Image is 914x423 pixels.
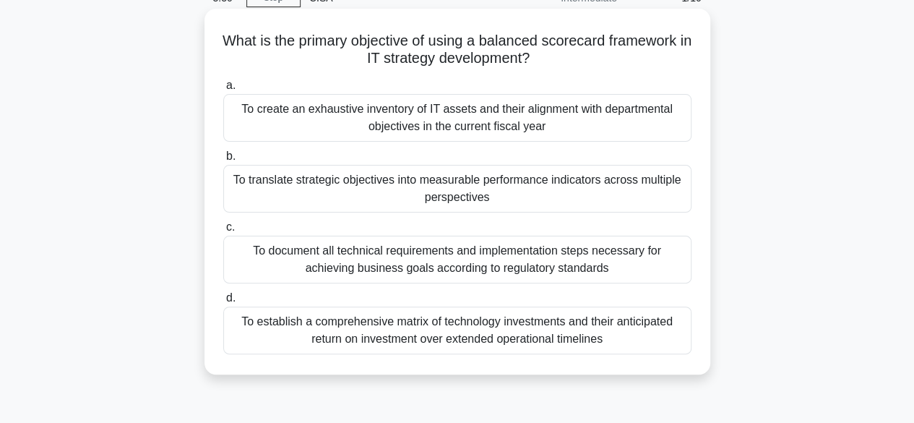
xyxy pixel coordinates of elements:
[226,221,235,233] span: c.
[223,94,691,142] div: To create an exhaustive inventory of IT assets and their alignment with departmental objectives i...
[223,165,691,213] div: To translate strategic objectives into measurable performance indicators across multiple perspect...
[223,307,691,354] div: To establish a comprehensive matrix of technology investments and their anticipated return on inv...
[226,291,236,304] span: d.
[222,32,693,68] h5: What is the primary objective of using a balanced scorecard framework in IT strategy development?
[223,236,691,283] div: To document all technical requirements and implementation steps necessary for achieving business ...
[226,150,236,162] span: b.
[226,79,236,91] span: a.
